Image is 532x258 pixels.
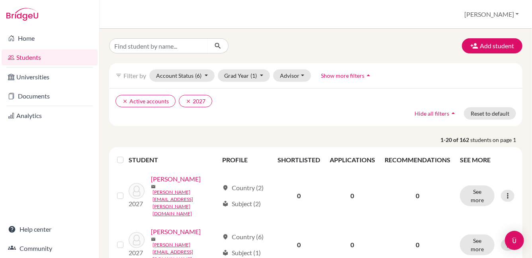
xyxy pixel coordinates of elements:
[460,185,495,206] button: See more
[222,232,264,242] div: Country (6)
[273,150,325,169] th: SHORTLISTED
[440,136,470,144] strong: 1-20 of 162
[325,169,380,222] td: 0
[222,185,229,191] span: location_on
[115,72,122,79] i: filter_list
[179,95,212,107] button: clear2027
[153,189,219,217] a: [PERSON_NAME][EMAIL_ADDRESS][PERSON_NAME][DOMAIN_NAME]
[461,7,522,22] button: [PERSON_NAME]
[385,240,450,250] p: 0
[222,201,229,207] span: local_library
[464,107,516,120] button: Reset to default
[460,234,495,255] button: See more
[2,108,98,124] a: Analytics
[321,72,364,79] span: Show more filters
[415,110,449,117] span: Hide all filters
[380,150,455,169] th: RECOMMENDATIONS
[123,72,146,79] span: Filter by
[195,72,201,79] span: (6)
[115,95,176,107] button: clearActive accounts
[385,191,450,201] p: 0
[151,184,156,189] span: mail
[151,237,156,242] span: mail
[325,150,380,169] th: APPLICATIONS
[149,69,215,82] button: Account Status(6)
[186,98,191,104] i: clear
[462,38,522,53] button: Add student
[2,69,98,85] a: Universities
[129,248,145,258] p: 2027
[151,227,201,236] a: [PERSON_NAME]
[2,221,98,237] a: Help center
[6,8,38,21] img: Bridge-U
[129,232,145,248] img: Abboud, Ryana
[2,49,98,65] a: Students
[408,107,464,120] button: Hide all filtersarrow_drop_up
[505,231,524,250] div: Open Intercom Messenger
[109,38,208,53] input: Find student by name...
[222,250,229,256] span: local_library
[122,98,128,104] i: clear
[449,109,457,117] i: arrow_drop_up
[273,169,325,222] td: 0
[151,174,201,184] a: [PERSON_NAME]
[455,150,519,169] th: SEE MORE
[217,150,273,169] th: PROFILE
[222,248,261,258] div: Subject (1)
[129,150,217,169] th: STUDENT
[222,234,229,240] span: location_on
[129,183,145,199] img: Abboud, Claudette
[364,71,372,79] i: arrow_drop_up
[273,69,311,82] button: Advisor
[2,30,98,46] a: Home
[129,199,145,209] p: 2027
[251,72,257,79] span: (1)
[314,69,379,82] button: Show more filtersarrow_drop_up
[222,199,261,209] div: Subject (2)
[218,69,270,82] button: Grad Year(1)
[470,136,522,144] span: students on page 1
[222,183,264,193] div: Country (2)
[2,240,98,256] a: Community
[2,88,98,104] a: Documents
